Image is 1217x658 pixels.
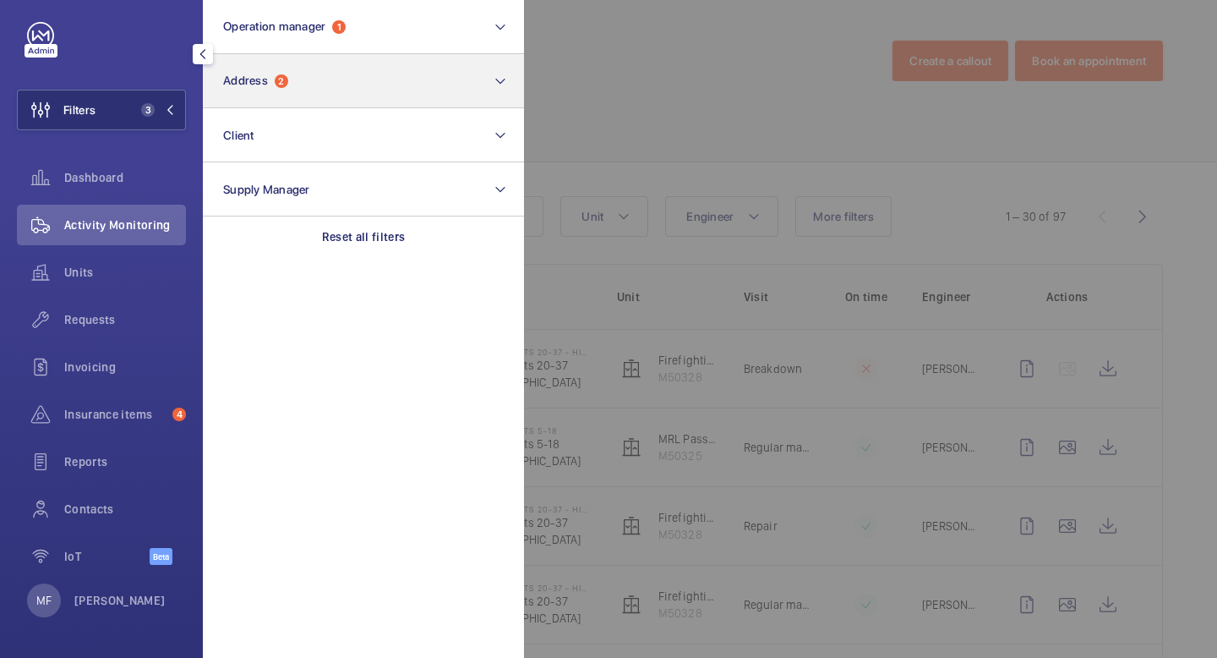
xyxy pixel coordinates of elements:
button: Filters3 [17,90,186,130]
span: 4 [172,408,186,421]
span: IoT [64,548,150,565]
span: Activity Monitoring [64,217,186,233]
span: 3 [141,103,155,117]
span: Dashboard [64,169,186,186]
span: Invoicing [64,359,186,376]
p: MF [36,592,52,609]
span: Contacts [64,501,186,518]
span: Requests [64,311,186,328]
span: Insurance items [64,406,166,423]
span: Units [64,264,186,281]
span: Filters [63,101,96,118]
p: [PERSON_NAME] [74,592,166,609]
span: Beta [150,548,172,565]
span: Reports [64,453,186,470]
